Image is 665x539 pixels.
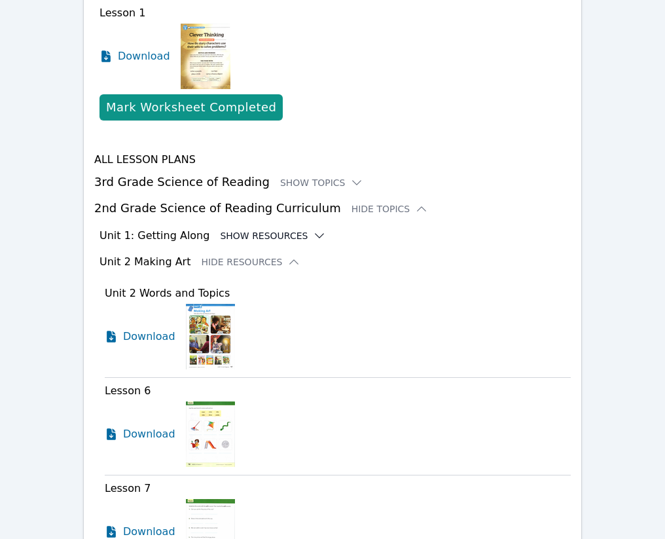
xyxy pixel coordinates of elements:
[99,254,190,270] h3: Unit 2 Making Art
[280,176,364,189] button: Show Topics
[105,482,151,494] span: Lesson 7
[94,199,571,217] h3: 2nd Grade Science of Reading Curriculum
[106,98,276,117] div: Mark Worksheet Completed
[351,202,429,215] button: Hide Topics
[105,304,175,369] a: Download
[186,304,235,369] img: Unit 2 Words and Topics
[99,24,170,89] a: Download
[94,173,571,191] h3: 3rd Grade Science of Reading
[105,287,230,299] span: Unit 2 Words and Topics
[99,228,209,244] h3: Unit 1: Getting Along
[94,152,571,168] h4: All Lesson Plans
[105,401,175,467] a: Download
[123,329,175,344] span: Download
[220,229,326,242] button: Show Resources
[181,24,230,89] img: Lesson 1
[99,7,145,19] span: Lesson 1
[186,401,235,467] img: Lesson 6
[201,255,300,269] button: Hide Resources
[123,426,175,442] span: Download
[118,48,170,64] span: Download
[99,94,283,121] button: Mark Worksheet Completed
[105,384,151,397] span: Lesson 6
